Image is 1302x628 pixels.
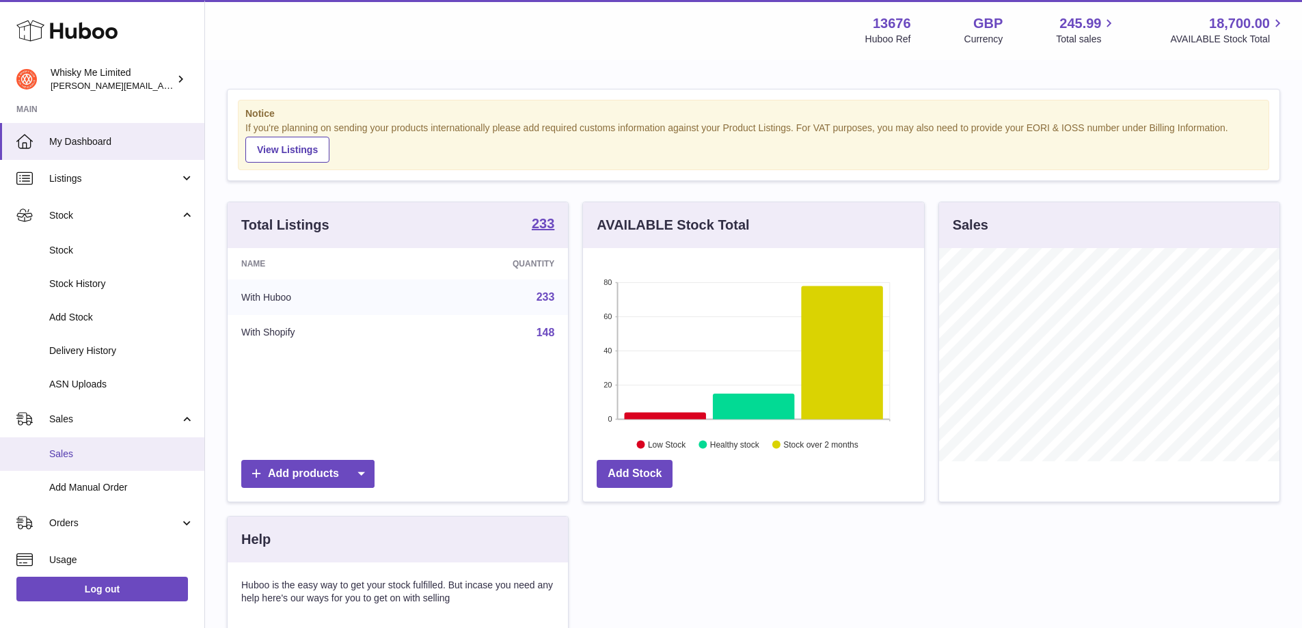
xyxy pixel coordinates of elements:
span: Orders [49,517,180,530]
div: Whisky Me Limited [51,66,174,92]
text: 0 [608,415,612,423]
span: Total sales [1056,33,1117,46]
span: Add Manual Order [49,481,194,494]
h3: Total Listings [241,216,329,234]
text: Low Stock [648,439,686,449]
strong: 233 [532,217,554,230]
span: Add Stock [49,311,194,324]
h3: Sales [953,216,988,234]
a: 233 [537,291,555,303]
div: Huboo Ref [865,33,911,46]
span: Stock [49,209,180,222]
td: With Shopify [228,315,411,351]
span: Usage [49,554,194,566]
p: Huboo is the easy way to get your stock fulfilled. But incase you need any help here's our ways f... [241,579,554,605]
span: Sales [49,413,180,426]
div: If you're planning on sending your products internationally please add required customs informati... [245,122,1262,163]
a: 233 [532,217,554,233]
h3: Help [241,530,271,549]
strong: 13676 [873,14,911,33]
div: Currency [964,33,1003,46]
a: Add Stock [597,460,673,488]
td: With Huboo [228,279,411,315]
th: Name [228,248,411,279]
text: Stock over 2 months [784,439,858,449]
a: Add products [241,460,375,488]
text: 20 [604,381,612,389]
a: 245.99 Total sales [1056,14,1117,46]
span: Delivery History [49,344,194,357]
span: [PERSON_NAME][EMAIL_ADDRESS][DOMAIN_NAME] [51,80,274,91]
text: 80 [604,278,612,286]
span: Stock History [49,277,194,290]
th: Quantity [411,248,569,279]
text: Healthy stock [710,439,760,449]
span: AVAILABLE Stock Total [1170,33,1286,46]
span: Listings [49,172,180,185]
span: My Dashboard [49,135,194,148]
text: 60 [604,312,612,320]
text: 40 [604,346,612,355]
span: 245.99 [1059,14,1101,33]
img: frances@whiskyshop.com [16,69,37,90]
span: ASN Uploads [49,378,194,391]
a: Log out [16,577,188,601]
span: Sales [49,448,194,461]
span: 18,700.00 [1209,14,1270,33]
a: 18,700.00 AVAILABLE Stock Total [1170,14,1286,46]
span: Stock [49,244,194,257]
a: 148 [537,327,555,338]
h3: AVAILABLE Stock Total [597,216,749,234]
a: View Listings [245,137,329,163]
strong: Notice [245,107,1262,120]
strong: GBP [973,14,1003,33]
